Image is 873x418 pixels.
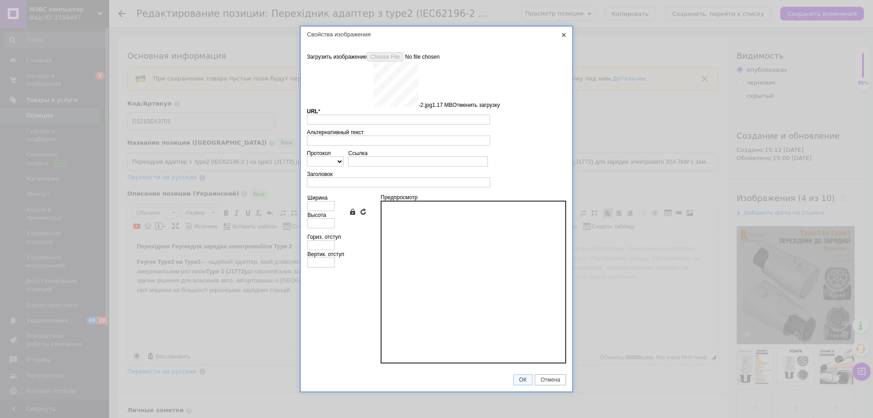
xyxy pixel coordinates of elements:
[213,33,269,40] strong: Type 2 (IEC62196-2)
[307,150,331,156] label: Протокол
[9,7,281,106] body: Визуальный текстовый редактор, 7052235C-714E-4C67-8B87-8CCB2CB4FEED
[307,195,327,201] label: Ширина
[307,251,344,257] label: Вертик. отступ
[9,23,73,30] strong: Feyree Type2 на Type1
[307,171,332,177] label: Заголовок
[307,50,566,368] div: Данные об изображении
[307,212,326,218] label: Высота
[307,234,341,240] label: Гориз. отступ
[360,208,367,215] a: Вернуть обычные размеры
[535,377,566,383] span: Отмена
[9,8,279,15] strong: Перехідник Feyree для зарядки електромобіля Type 2 → Type 1 (32A, 1 фаза, 7 кВт) із замком
[307,54,367,60] span: Загрузить изображение
[307,129,364,136] label: Альтернативный текст
[301,26,572,42] div: Свойства изображения
[419,61,432,108] td: -2.jpg
[560,31,568,39] a: Закрыть
[348,150,367,156] label: Ссылка
[307,108,320,115] label: URL
[432,61,453,108] td: 1.17 MB
[452,102,500,108] button: Отменить загрузку
[535,374,566,385] a: Отмена
[513,374,532,385] a: ОК
[367,52,470,61] input: Загрузить изображение
[307,52,470,61] label: Загрузить изображение
[349,208,356,215] a: Сохранять пропорции
[9,22,281,60] p: — надійний адаптер, який дозволяє підключати електромобілі з американським роз’ємом до європейськ...
[514,377,532,383] span: ОК
[381,194,566,363] div: Предпросмотр
[78,33,119,40] strong: Type 1 (J1772)
[9,9,281,19] body: Визуальный текстовый редактор, CFD28625-B9DD-48B8-B499-D07515495DBB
